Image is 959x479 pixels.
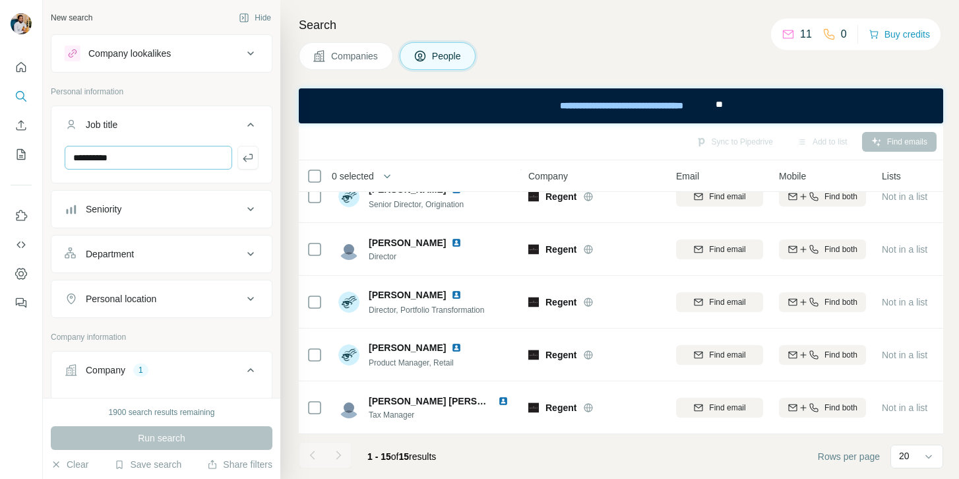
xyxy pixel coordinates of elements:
div: 1 [133,364,148,376]
span: Not in a list [882,402,927,413]
div: Company [86,364,125,377]
div: Department [86,247,134,261]
span: Not in a list [882,244,927,255]
span: Company [528,170,568,183]
img: Logo of Regent [528,244,539,255]
button: Enrich CSV [11,113,32,137]
img: Logo of Regent [528,191,539,202]
img: Logo of Regent [528,402,539,413]
span: Find email [709,402,745,414]
img: Avatar [338,239,359,260]
span: 0 selected [332,170,374,183]
span: People [432,49,462,63]
p: 0 [841,26,847,42]
button: Save search [114,458,181,471]
span: Not in a list [882,350,927,360]
span: [PERSON_NAME] [PERSON_NAME] [369,396,526,406]
span: of [391,451,399,462]
img: Logo of Regent [528,350,539,360]
span: Companies [331,49,379,63]
div: 1900 search results remaining [109,406,215,418]
button: Seniority [51,193,272,225]
span: Regent [545,296,576,309]
button: Job title [51,109,272,146]
span: Regent [545,190,576,203]
span: Senior Director, Origination [369,200,464,209]
p: 20 [899,449,910,463]
span: 1 - 15 [367,451,391,462]
div: New search [51,12,92,24]
button: Company lookalikes [51,38,272,69]
button: Find email [676,292,763,312]
button: Hide [230,8,280,28]
p: Company information [51,331,272,343]
span: Not in a list [882,191,927,202]
span: Find both [824,191,857,203]
button: My lists [11,143,32,166]
button: Find email [676,187,763,207]
span: Product Manager, Retail [369,358,454,367]
span: Lists [882,170,901,183]
span: Find email [709,296,745,308]
button: Dashboard [11,262,32,286]
span: Find email [709,243,745,255]
button: Find both [779,187,866,207]
iframe: Banner [299,88,943,123]
button: Find both [779,292,866,312]
img: Avatar [338,397,359,418]
span: results [367,451,436,462]
span: Director, Portfolio Transformation [369,305,484,315]
span: Rows per page [818,450,880,463]
button: Feedback [11,291,32,315]
span: Find both [824,243,857,255]
span: Regent [545,243,576,256]
img: Logo of Regent [528,297,539,307]
span: [PERSON_NAME] [369,288,446,302]
div: Personal location [86,292,156,305]
span: [PERSON_NAME] [369,341,446,354]
button: Find email [676,239,763,259]
span: Find both [824,402,857,414]
button: Find email [676,398,763,418]
button: Share filters [207,458,272,471]
span: Tax Manager [369,409,514,421]
span: Not in a list [882,297,927,307]
div: Seniority [86,203,121,216]
img: Avatar [11,13,32,34]
span: [PERSON_NAME] [369,236,446,249]
button: Use Surfe API [11,233,32,257]
h4: Search [299,16,943,34]
button: Find both [779,239,866,259]
span: Email [676,170,699,183]
img: LinkedIn logo [451,342,462,353]
span: Mobile [779,170,806,183]
button: Quick start [11,55,32,79]
span: Director [369,251,467,263]
span: Find both [824,296,857,308]
span: Find email [709,349,745,361]
img: LinkedIn logo [451,290,462,300]
img: Avatar [338,344,359,366]
p: 11 [800,26,812,42]
span: Regent [545,401,576,414]
button: Clear [51,458,88,471]
p: Personal information [51,86,272,98]
button: Buy credits [869,25,930,44]
button: Search [11,84,32,108]
div: Job title [86,118,117,131]
button: Use Surfe on LinkedIn [11,204,32,228]
button: Company1 [51,354,272,391]
div: Company lookalikes [88,47,171,60]
img: LinkedIn logo [498,396,509,406]
button: Find both [779,398,866,418]
span: Find email [709,191,745,203]
span: 15 [399,451,410,462]
span: Regent [545,348,576,362]
button: Personal location [51,283,272,315]
button: Find both [779,345,866,365]
button: Department [51,238,272,270]
img: Avatar [338,186,359,207]
button: Find email [676,345,763,365]
div: Select a company name or website [65,391,259,408]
